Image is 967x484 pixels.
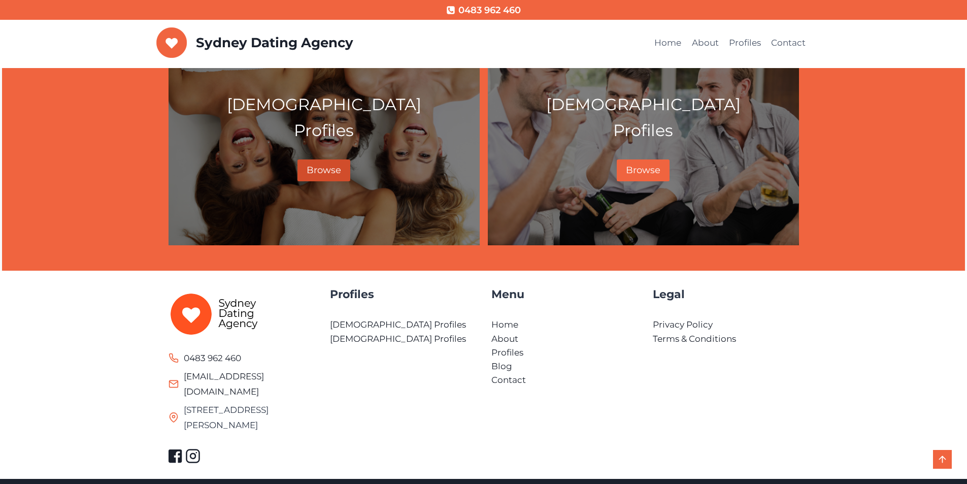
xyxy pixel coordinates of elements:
[184,350,241,366] span: 0483 962 460
[491,347,523,358] a: Profiles
[196,35,353,51] p: Sydney Dating Agency
[307,165,341,176] span: Browse
[156,27,353,58] a: Sydney Dating Agency
[686,31,723,55] a: About
[446,3,520,18] a: 0483 962 460
[177,91,471,143] p: [DEMOGRAPHIC_DATA] Profiles
[626,165,660,176] span: Browse
[330,286,476,303] h4: Profiles
[766,31,811,55] a: Contact
[297,159,350,181] a: Browse
[653,319,713,330] a: Privacy Policy
[653,286,799,303] h4: Legal
[156,27,187,58] img: Sydney Dating Agency
[649,31,686,55] a: Home
[184,371,264,397] a: [EMAIL_ADDRESS][DOMAIN_NAME]
[184,402,315,433] span: [STREET_ADDRESS][PERSON_NAME]
[496,91,790,143] p: [DEMOGRAPHIC_DATA] Profiles
[933,450,952,469] a: Scroll to top
[617,159,670,181] a: Browse
[724,31,766,55] a: Profiles
[491,319,518,330] a: Home
[649,31,811,55] nav: Primary Navigation
[330,334,466,344] a: [DEMOGRAPHIC_DATA] Profiles
[491,375,526,385] a: Contact
[653,334,736,344] a: Terms & Conditions
[491,286,638,303] h4: Menu
[169,350,241,366] a: 0483 962 460
[458,3,521,18] span: 0483 962 460
[330,319,466,330] a: [DEMOGRAPHIC_DATA] Profiles
[491,334,518,344] a: About
[491,361,512,371] a: Blog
